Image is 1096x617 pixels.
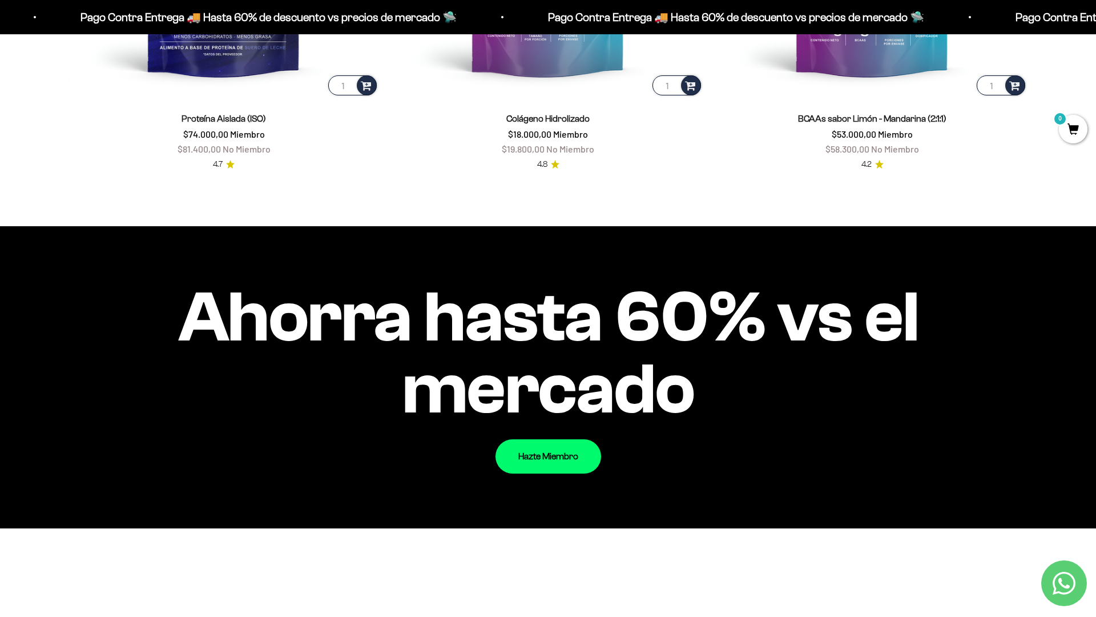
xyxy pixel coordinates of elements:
[223,143,271,154] span: No Miembro
[537,158,547,171] span: 4.8
[546,143,594,154] span: No Miembro
[546,8,922,26] p: Pago Contra Entrega 🚚 Hasta 60% de descuento vs precios de mercado 🛸
[861,158,884,171] a: 4.24.2 de 5.0 estrellas
[878,129,913,139] span: Miembro
[1053,112,1067,126] mark: 0
[68,281,1027,425] impact-text: Ahorra hasta 60% vs el mercado
[798,114,946,123] a: BCAAs sabor Limón - Mandarina (2:1:1)
[182,114,266,123] a: Proteína Aislada (ISO)
[871,143,919,154] span: No Miembro
[183,129,228,139] span: $74.000,00
[79,8,455,26] p: Pago Contra Entrega 🚚 Hasta 60% de descuento vs precios de mercado 🛸
[213,158,235,171] a: 4.74.7 de 5.0 estrellas
[832,129,876,139] span: $53.000,00
[495,439,601,474] a: Hazte Miembro
[553,129,588,139] span: Miembro
[861,158,872,171] span: 4.2
[506,114,590,123] a: Colágeno Hidrolizado
[502,143,545,154] span: $19.800,00
[178,143,221,154] span: $81.400,00
[508,129,551,139] span: $18.000,00
[825,143,869,154] span: $58.300,00
[230,129,265,139] span: Miembro
[1059,124,1087,137] a: 0
[213,158,223,171] span: 4.7
[537,158,559,171] a: 4.84.8 de 5.0 estrellas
